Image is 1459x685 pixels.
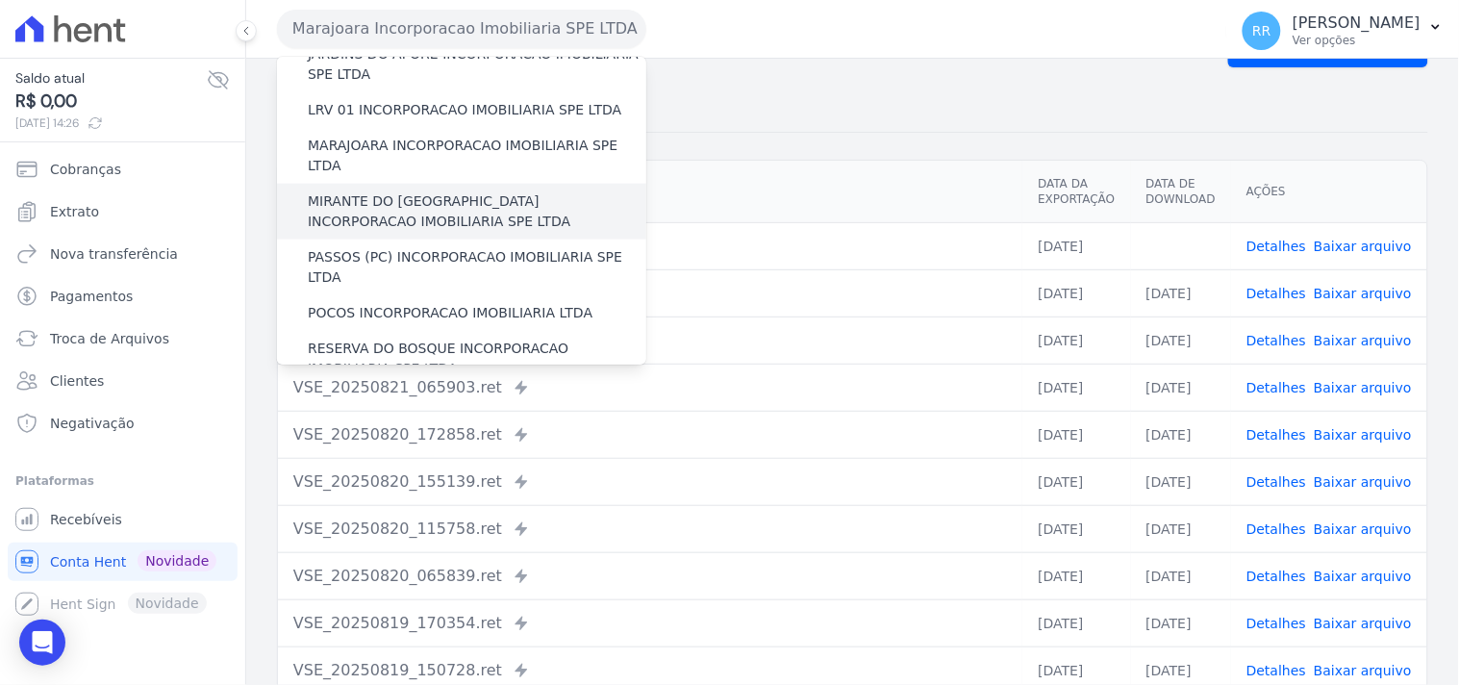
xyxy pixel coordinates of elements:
td: [DATE] [1022,458,1130,505]
td: [DATE] [1131,458,1231,505]
div: VSE_20250821_134253.ret [293,329,1007,352]
td: [DATE] [1022,411,1130,458]
a: Baixar arquivo [1314,521,1412,537]
a: Detalhes [1246,333,1306,348]
td: [DATE] [1022,222,1130,269]
span: Saldo atual [15,68,207,89]
a: Detalhes [1246,286,1306,301]
span: R$ 0,00 [15,89,207,114]
a: Negativação [8,404,238,443]
p: Ver opções [1293,33,1421,48]
label: POCOS INCORPORACAO IMOBILIARIA LTDA [308,303,592,323]
div: VSE_20250820_065839.ret [293,565,1007,588]
label: RESERVA DO BOSQUE INCORPORACAO IMOBILIARIA SPE LTDA [308,339,646,379]
td: [DATE] [1022,269,1130,317]
button: RR [PERSON_NAME] Ver opções [1227,4,1459,58]
a: Nova transferência [8,235,238,273]
a: Clientes [8,362,238,400]
span: Novidade [138,550,216,571]
a: Detalhes [1246,663,1306,678]
label: LRV 01 INCORPORACAO IMOBILIARIA SPE LTDA [308,100,621,120]
td: [DATE] [1131,317,1231,364]
td: [DATE] [1022,364,1130,411]
a: Baixar arquivo [1314,616,1412,631]
td: [DATE] [1022,505,1130,552]
td: [DATE] [1022,599,1130,647]
div: Plataformas [15,469,230,493]
a: Baixar arquivo [1314,380,1412,395]
label: MARAJOARA INCORPORACAO IMOBILIARIA SPE LTDA [308,136,646,176]
div: VSE_20250820_172858.ret [293,423,1007,446]
span: Pagamentos [50,287,133,306]
span: Nova transferência [50,244,178,264]
a: Detalhes [1246,380,1306,395]
div: VSE_20250819_170354.ret [293,612,1007,635]
a: Recebíveis [8,500,238,539]
td: [DATE] [1131,552,1231,599]
button: Marajoara Incorporacao Imobiliaria SPE LTDA [277,10,646,48]
a: Baixar arquivo [1314,333,1412,348]
span: Cobranças [50,160,121,179]
div: VSE_20250821_065903.ret [293,376,1007,399]
nav: Sidebar [15,150,230,623]
span: [DATE] 14:26 [15,114,207,132]
div: VSE_20250820_155139.ret [293,470,1007,494]
a: Cobranças [8,150,238,189]
span: Extrato [50,202,99,221]
div: VSE_20250820_115758.ret [293,518,1007,541]
a: Detalhes [1246,569,1306,584]
label: PASSOS (PC) INCORPORACAO IMOBILIARIA SPE LTDA [308,247,646,288]
a: Pagamentos [8,277,238,316]
span: Clientes [50,371,104,391]
label: JARDINS DO APORE INCORPORACAO IMOBILIARIA SPE LTDA [308,44,646,85]
a: Baixar arquivo [1314,427,1412,443]
div: VSE_20250819_150728.ret [293,659,1007,682]
th: Ações [1231,161,1427,223]
div: 8d3380ff-bfb4-427d-a146-d534cd394fd9 [293,235,1007,258]
a: Baixar arquivo [1314,286,1412,301]
td: [DATE] [1022,317,1130,364]
a: Detalhes [1246,427,1306,443]
a: Detalhes [1246,616,1306,631]
a: Detalhes [1246,474,1306,490]
label: MIRANTE DO [GEOGRAPHIC_DATA] INCORPORACAO IMOBILIARIA SPE LTDA [308,191,646,232]
span: Recebíveis [50,510,122,529]
a: Detalhes [1246,521,1306,537]
a: Extrato [8,192,238,231]
th: Data de Download [1131,161,1231,223]
a: Detalhes [1246,239,1306,254]
td: [DATE] [1022,552,1130,599]
td: [DATE] [1131,269,1231,317]
span: Troca de Arquivos [50,329,169,348]
span: Conta Hent [50,552,126,571]
th: Data da Exportação [1022,161,1130,223]
div: Open Intercom Messenger [19,620,65,666]
th: Arquivo [278,161,1022,223]
a: Conta Hent Novidade [8,543,238,581]
a: Troca de Arquivos [8,319,238,358]
a: Baixar arquivo [1314,239,1412,254]
span: RR [1252,24,1270,38]
td: [DATE] [1131,505,1231,552]
a: Baixar arquivo [1314,569,1412,584]
td: [DATE] [1131,364,1231,411]
a: Baixar arquivo [1314,663,1412,678]
td: [DATE] [1131,411,1231,458]
td: [DATE] [1131,599,1231,647]
div: VSE_20250821_161004.ret [293,282,1007,305]
a: Baixar arquivo [1314,474,1412,490]
span: Negativação [50,414,135,433]
p: [PERSON_NAME] [1293,13,1421,33]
